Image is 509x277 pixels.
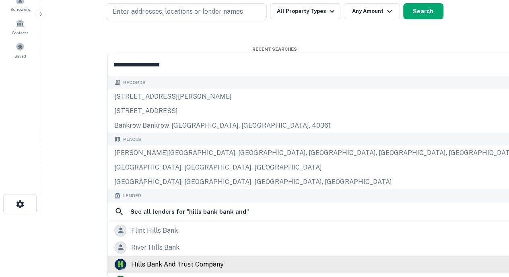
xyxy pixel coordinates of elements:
div: river hills bank [131,242,179,254]
button: Any Amount [344,3,400,19]
span: Places [123,136,141,143]
iframe: Chat Widget [469,213,509,251]
button: All Property Types [270,3,340,19]
span: Contacts [12,29,28,36]
img: picture [115,259,126,270]
span: Saved [14,53,26,59]
p: Enter addresses, locations or lender names [113,7,243,17]
div: hills bank and trust company [131,258,224,271]
h6: See all lenders for " hills bank bank and " [130,207,249,217]
span: Records [123,79,146,86]
a: Saved [2,39,38,61]
button: Enter addresses, locations or lender names [106,3,267,20]
button: Search [403,3,443,19]
a: Contacts [2,16,38,37]
span: Borrowers [10,6,30,12]
span: Lender [123,192,141,199]
div: flint hills bank [131,225,178,237]
span: Recent Searches [214,46,335,53]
